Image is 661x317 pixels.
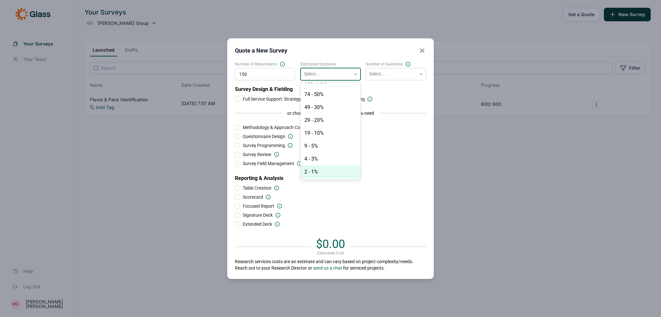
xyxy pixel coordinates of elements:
[235,46,287,55] h2: Quote a New Survey
[243,160,294,167] span: Survey Field Management
[313,265,342,271] a: send us a chat
[300,127,361,140] div: 19 - 10%
[243,194,263,200] span: Scorecard
[316,237,345,251] span: $0.00
[287,110,374,116] span: or choose only the design services you need
[243,221,272,227] span: Extended Deck
[366,62,426,67] label: Number of Questions
[235,85,426,93] h2: Survey Design & Fielding
[300,140,361,153] div: 9 - 5%
[300,101,361,114] div: 49 - 30%
[243,212,273,218] span: Signature Deck
[243,96,365,102] span: Full Service Support: Strategy, design, programming & fielding
[300,153,361,165] div: 4 - 3%
[418,46,426,55] button: Close
[300,62,361,67] label: Estimated Incidence
[243,142,285,149] span: Survey Programming
[243,124,320,131] span: Methodology & Approach Consultation
[243,133,285,140] span: Questionnaire Design
[235,258,426,271] p: Research services costs are an estimate and can vary based on project complexity/needs. Reach out...
[300,114,361,127] div: 29 - 20%
[235,62,295,67] label: Number of Respondents
[317,251,344,256] span: Estimated Cost
[243,203,274,209] span: Focused Report
[300,88,361,101] div: 74 - 50%
[243,151,271,158] span: Survey Review
[235,169,426,182] h2: Reporting & Analysis
[243,185,271,191] span: Table Creation
[300,165,361,178] div: 2 - 1%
